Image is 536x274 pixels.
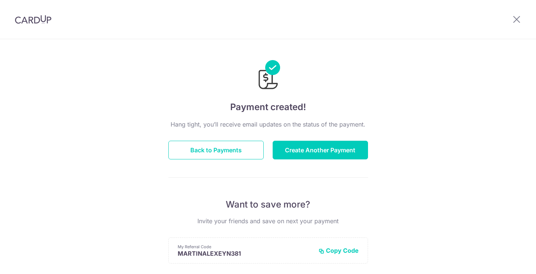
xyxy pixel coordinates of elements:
img: Payments [256,60,280,91]
p: Want to save more? [168,199,368,211]
p: MARTINALEXEYN381 [178,250,313,257]
img: CardUp [15,15,51,24]
button: Create Another Payment [273,141,368,159]
p: My Referral Code [178,244,313,250]
h4: Payment created! [168,100,368,114]
button: Back to Payments [168,141,264,159]
button: Copy Code [318,247,359,254]
p: Hang tight, you’ll receive email updates on the status of the payment. [168,120,368,129]
p: Invite your friends and save on next your payment [168,217,368,225]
